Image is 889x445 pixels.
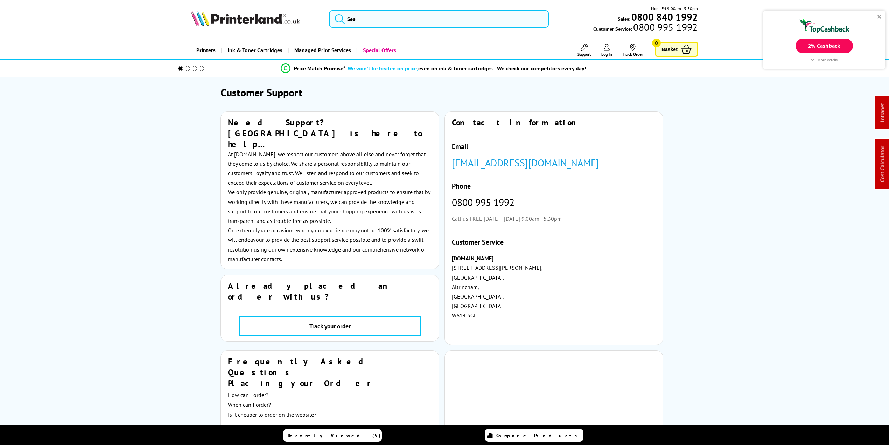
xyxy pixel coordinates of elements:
[191,11,320,27] a: Printerland Logo
[228,150,432,188] p: At [DOMAIN_NAME], we respect our customers above all else and never forget that they come to us b...
[623,44,643,57] a: Track Order
[168,62,699,75] li: modal_Promise
[577,44,591,57] a: Support
[496,432,581,439] span: Compare Products
[288,41,356,59] a: Managed Print Services
[631,11,698,23] b: 0800 840 1992
[348,65,418,72] span: We won’t be beaten on price,
[239,316,421,336] a: Track your order
[220,85,668,99] h1: Customer Support
[283,429,382,442] a: Recently Viewed (5)
[452,142,656,151] h4: Email
[593,24,698,32] span: Customer Service:
[228,411,316,418] a: Is it cheaper to order on the website?
[879,146,886,182] a: Cost Calculator
[577,52,591,57] span: Support
[655,42,698,57] a: Basket 0
[288,432,381,439] span: Recently Viewed (5)
[356,41,401,59] a: Special Offers
[618,15,630,22] span: Sales:
[228,391,268,398] a: How can I order?
[452,198,656,207] p: 0800 995 1992
[632,24,698,30] span: 0800 995 1992
[661,44,678,54] span: Basket
[652,39,661,47] span: 0
[228,187,432,226] p: We only provide genuine, original, manufacturer approved products to ensure that by working direc...
[329,10,549,28] input: Sea
[227,41,282,59] span: Ink & Toner Cartridges
[221,41,288,59] a: Ink & Toner Cartridges
[452,182,656,191] h4: Phone
[452,214,656,224] p: Call us FREE [DATE] - [DATE] 9.00am - 5.30pm
[452,255,493,262] strong: [DOMAIN_NAME]
[630,14,698,20] a: 0800 840 1992
[601,44,612,57] a: Log In
[191,41,221,59] a: Printers
[228,356,432,378] h2: Frequently Asked Questions
[879,103,886,122] a: Intranet
[228,401,271,408] a: When can I order?
[485,429,583,442] a: Compare Products
[228,226,432,264] p: On extremely rare occasions when your experience may not be 100% satisfactory, we will endeavour ...
[228,378,432,389] h3: Placing your Order
[191,11,300,26] img: Printerland Logo
[452,156,599,169] a: [EMAIL_ADDRESS][DOMAIN_NAME]
[601,52,612,57] span: Log In
[228,117,432,150] h2: Need Support? [GEOGRAPHIC_DATA] is here to help…
[228,280,432,302] h3: Already placed an order with us?
[452,238,656,247] h4: Customer Service
[651,5,698,12] span: Mon - Fri 9:00am - 5:30pm
[452,254,656,340] p: [STREET_ADDRESS][PERSON_NAME], [GEOGRAPHIC_DATA], Altrincham, [GEOGRAPHIC_DATA]. [GEOGRAPHIC_DATA...
[294,65,345,72] span: Price Match Promise*
[345,65,586,72] div: - even on ink & toner cartridges - We check our competitors every day!
[452,117,656,128] h2: Contact Information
